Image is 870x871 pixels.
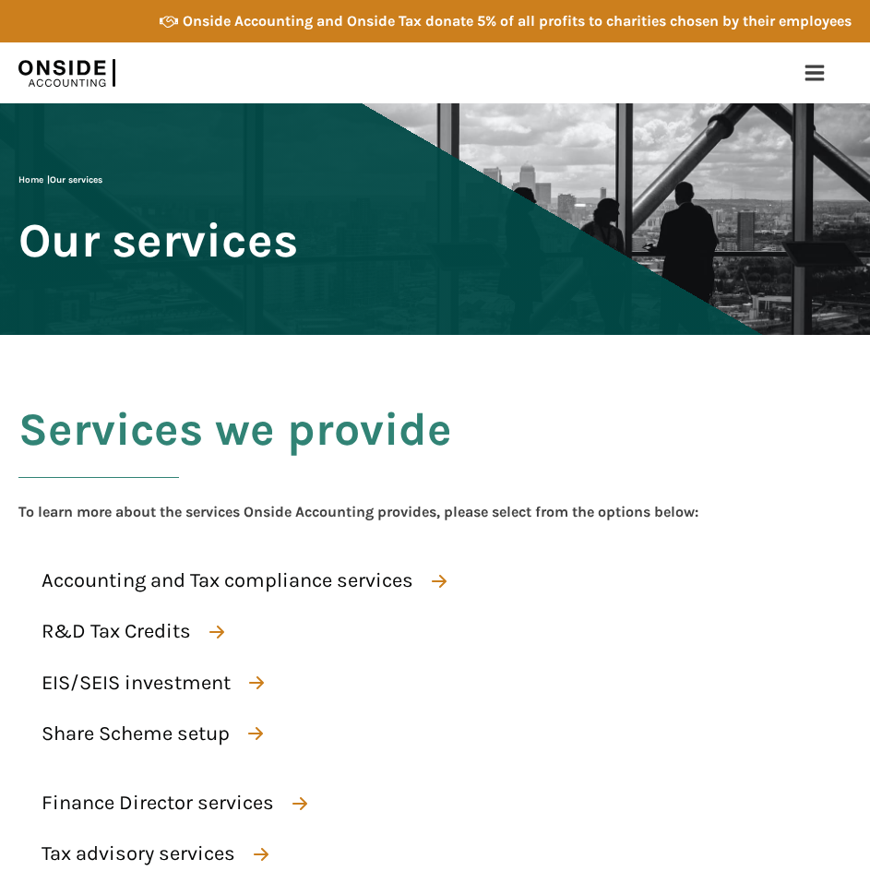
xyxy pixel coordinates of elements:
span: Our services [18,215,298,266]
div: Onside Accounting and Onside Tax donate 5% of all profits to charities chosen by their employees [183,9,852,33]
div: R&D Tax Credits [42,615,191,648]
a: R&D Tax Credits [18,611,241,652]
a: Finance Director services [18,782,324,824]
a: EIS/SEIS investment [18,662,280,704]
span: | [18,174,102,185]
div: EIS/SEIS investment [42,667,231,699]
a: Home [18,174,43,185]
a: Accounting and Tax compliance services [18,560,463,602]
div: To learn more about the services Onside Accounting provides, please select from the options below: [18,500,698,524]
h2: Services we provide [18,404,452,500]
img: Onside Accounting [18,50,115,96]
a: Share Scheme setup [18,713,280,755]
div: Share Scheme setup [42,718,230,750]
div: Accounting and Tax compliance services [42,565,413,597]
div: Finance Director services [42,787,274,819]
div: Tax advisory services [42,838,235,870]
span: Our services [50,174,102,185]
